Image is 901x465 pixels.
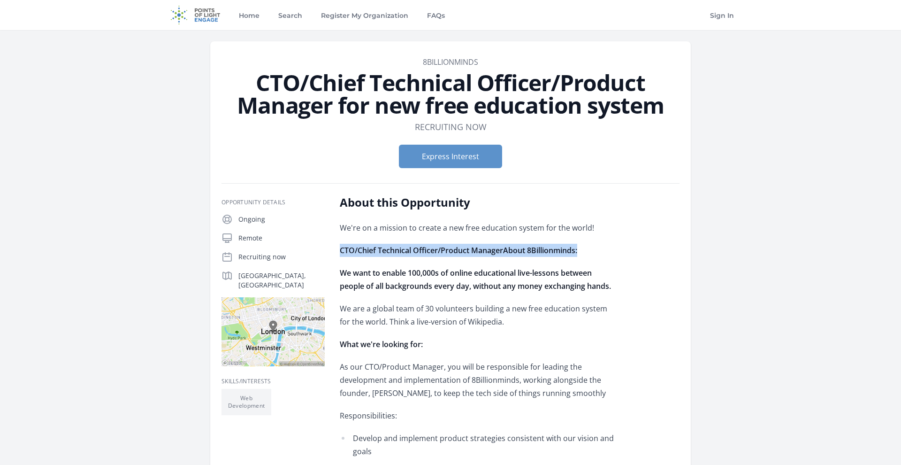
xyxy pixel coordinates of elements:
[340,268,611,291] strong: We want to enable 100,000s of online educational live-lessons between people of all backgrounds e...
[238,252,325,262] p: Recruiting now
[221,297,325,366] img: Map
[238,215,325,224] p: Ongoing
[340,195,614,210] h2: About this Opportunity
[238,233,325,243] p: Remote
[340,339,423,349] strong: What we're looking for:
[353,433,614,457] span: Develop and implement product strategies consistent with our vision and goals
[221,378,325,385] h3: Skills/Interests
[340,362,606,398] span: As our CTO/Product Manager, you will be responsible for leading the development and implementatio...
[221,71,680,116] h1: CTO/Chief Technical Officer/Product Manager for new free education system
[221,389,271,415] li: Web Development
[340,411,397,421] span: Responsibilities:
[221,199,325,206] h3: Opportunity Details
[238,271,325,290] p: [GEOGRAPHIC_DATA], [GEOGRAPHIC_DATA]
[415,120,487,133] dd: Recruiting now
[423,57,478,67] a: 8Billionminds
[340,303,607,327] span: We are a global team of 30 volunteers building a new free education system for the world. Think a...
[340,245,577,256] strong: CTO/Chief Technical Officer/Product ManagerAbout 8Billionminds:
[340,223,594,233] span: We're on a mission to create a new free education system for the world!
[399,145,502,168] button: Express Interest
